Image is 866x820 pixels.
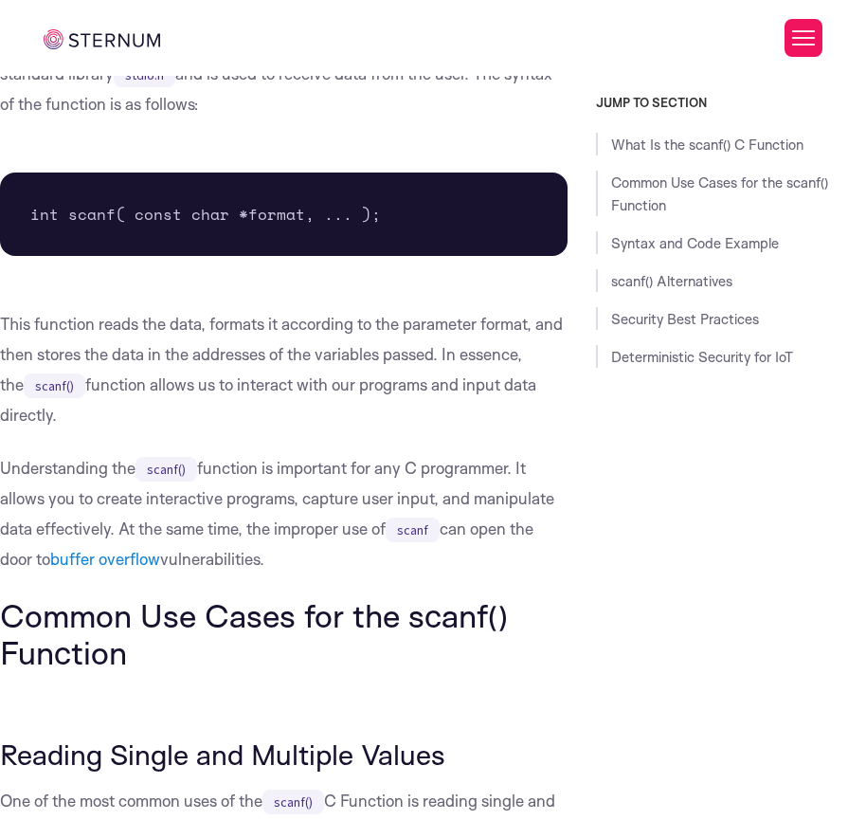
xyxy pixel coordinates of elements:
[611,173,828,214] a: Common Use Cases for the scanf() Function
[596,95,866,110] h3: JUMP TO SECTION
[262,790,324,814] code: scanf()
[785,19,822,57] button: Toggle Menu
[611,136,803,154] a: What Is the scanf() C Function
[44,29,160,49] img: sternum iot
